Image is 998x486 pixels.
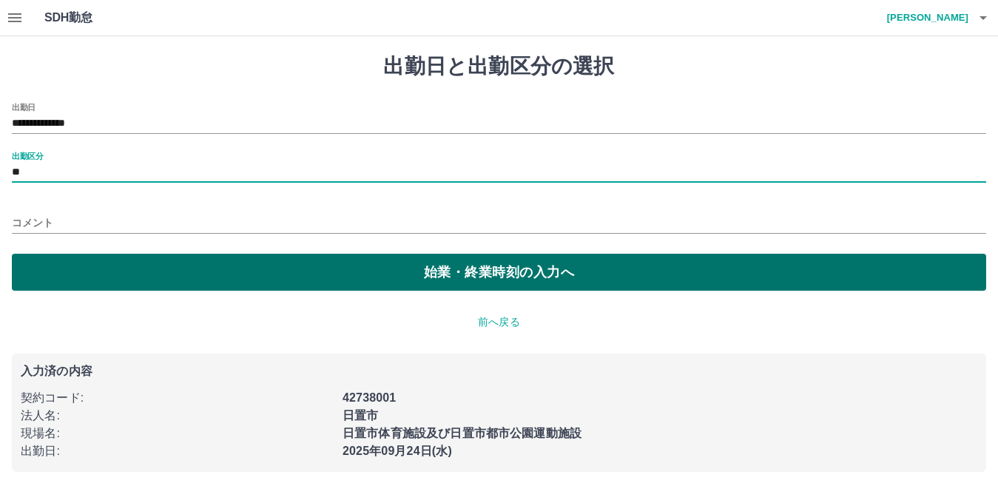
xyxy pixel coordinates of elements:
p: 現場名 : [21,425,334,442]
b: 2025年09月24日(水) [343,445,452,457]
p: 契約コード : [21,389,334,407]
label: 出勤区分 [12,150,43,161]
label: 出勤日 [12,101,36,112]
b: 42738001 [343,391,396,404]
p: 法人名 : [21,407,334,425]
p: 入力済の内容 [21,365,977,377]
button: 始業・終業時刻の入力へ [12,254,986,291]
h1: 出勤日と出勤区分の選択 [12,54,986,79]
b: 日置市 [343,409,378,422]
p: 前へ戻る [12,314,986,330]
p: 出勤日 : [21,442,334,460]
b: 日置市体育施設及び日置市都市公園運動施設 [343,427,581,439]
